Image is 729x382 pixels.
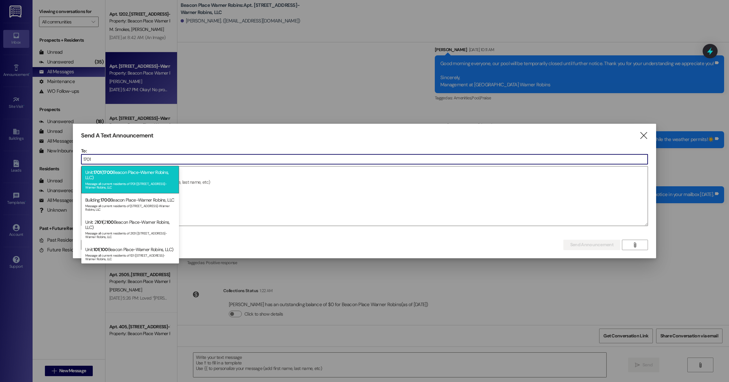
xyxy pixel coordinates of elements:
div: Unit: ( Beacon Place-Warner Robins, LLC) [81,166,179,193]
span: 100 [106,219,114,225]
p: To: [81,148,648,154]
div: Message all current residents of [STREET_ADDRESS]-Warner Robins, LLC [85,203,175,212]
i:  [632,242,637,248]
i:  [639,132,648,139]
h3: Send A Text Announcement [81,132,153,139]
div: Unit: 2 (2 Beacon Place-Warner Robins, LLC) [81,216,179,243]
span: 1700 [101,197,110,203]
input: Type to select the units, buildings, or communities you want to message. (e.g. 'Unit 1A', 'Buildi... [81,154,648,164]
span: 100 [101,247,108,252]
div: Message all current residents of 2101 ([STREET_ADDRESS]-Warner Robins, LLC [85,230,175,239]
span: 1700 [103,169,113,175]
span: 101 [93,247,99,252]
div: Message all current residents of 1701 ([STREET_ADDRESS]-Warner Robins, LLC [85,180,175,190]
button: Send Announcement [563,240,620,250]
label: Select announcement type (optional) [81,229,157,239]
span: 101 [97,219,103,225]
span: 1701 [93,169,102,175]
div: Message all current residents of 101 ([STREET_ADDRESS]-Warner Robins, LLC [85,252,175,261]
span: Send Announcement [570,241,613,248]
div: Unit: ( Beacon Place-Warner Robins, LLC) [81,243,179,265]
div: Building: Beacon Place-Warner Robins, LLC [81,193,179,216]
